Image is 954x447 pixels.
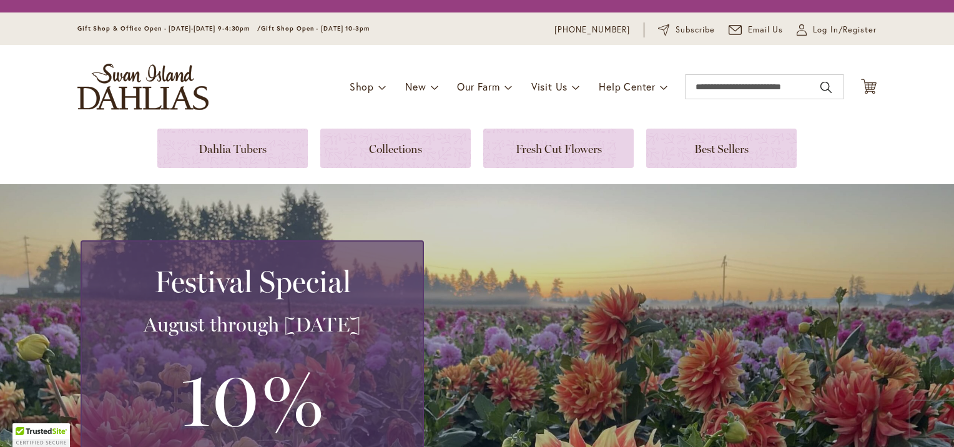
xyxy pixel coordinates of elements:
span: Shop [350,80,374,93]
a: Subscribe [658,24,715,36]
span: Log In/Register [813,24,877,36]
span: Gift Shop & Office Open - [DATE]-[DATE] 9-4:30pm / [77,24,261,32]
h2: Festival Special [97,264,408,299]
span: Subscribe [676,24,715,36]
span: New [405,80,426,93]
div: TrustedSite Certified [12,423,70,447]
a: Email Us [729,24,784,36]
span: Our Farm [457,80,499,93]
a: [PHONE_NUMBER] [554,24,630,36]
a: Log In/Register [797,24,877,36]
span: Gift Shop Open - [DATE] 10-3pm [261,24,370,32]
a: store logo [77,64,209,110]
span: Help Center [599,80,656,93]
h3: 10% [97,350,408,447]
button: Search [820,77,832,97]
h3: August through [DATE] [97,312,408,337]
span: Visit Us [531,80,568,93]
span: Email Us [748,24,784,36]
